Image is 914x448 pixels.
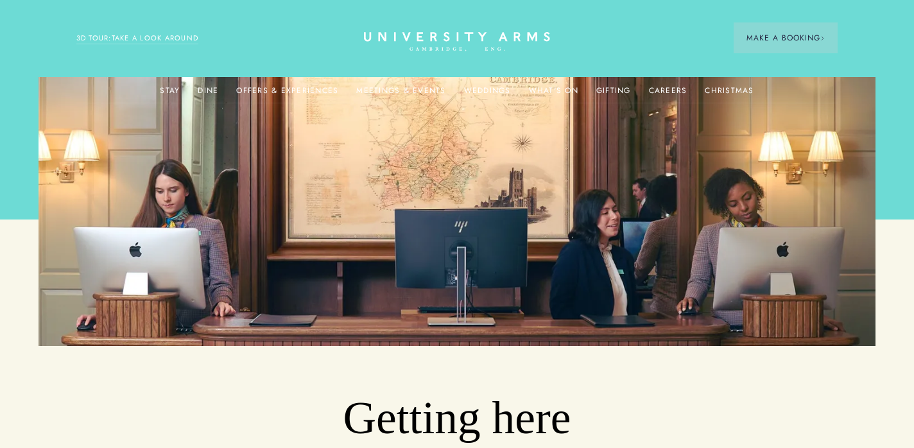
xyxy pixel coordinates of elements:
a: Weddings [464,86,511,103]
img: Arrow icon [820,36,825,40]
a: Christmas [705,86,754,103]
a: Offers & Experiences [236,86,338,103]
a: Gifting [596,86,631,103]
a: Stay [160,86,180,103]
a: Careers [649,86,687,103]
h1: Getting here [76,390,838,445]
a: What's On [529,86,578,103]
a: 3D TOUR:TAKE A LOOK AROUND [76,33,199,44]
a: Dine [198,86,218,103]
button: Make a BookingArrow icon [734,22,838,53]
img: image-5623dd55eb3be5e1f220c14097a2109fa32372e4-2048x1119-jpg [39,77,875,346]
a: Meetings & Events [356,86,445,103]
a: Home [364,32,550,52]
span: Make a Booking [746,32,825,44]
